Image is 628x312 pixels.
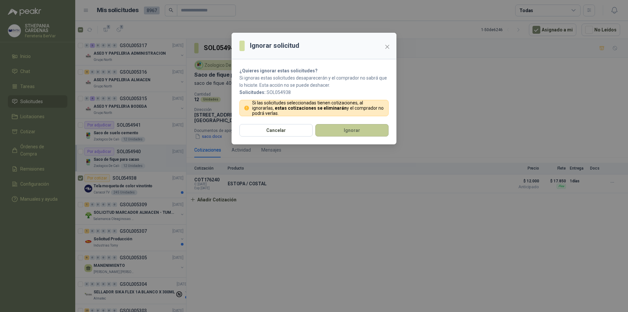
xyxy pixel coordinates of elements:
[315,124,389,137] button: Ignorar
[275,105,347,111] strong: estas cotizaciones se eliminarán
[250,41,299,51] h3: Ignorar solicitud
[239,74,389,89] p: Si ignoras estas solicitudes desaparecerán y el comprador no sabrá que lo hiciste. Esta acción no...
[252,100,385,116] p: Si las solicitudes seleccionadas tienen cotizaciones, al ignorarlas, y el comprador no podrá verlas.
[239,90,266,95] b: Solicitudes:
[239,89,389,96] p: SOL054938
[385,44,390,49] span: close
[382,42,392,52] button: Close
[239,68,318,73] strong: ¿Quieres ignorar estas solicitudes?
[239,124,313,137] button: Cancelar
